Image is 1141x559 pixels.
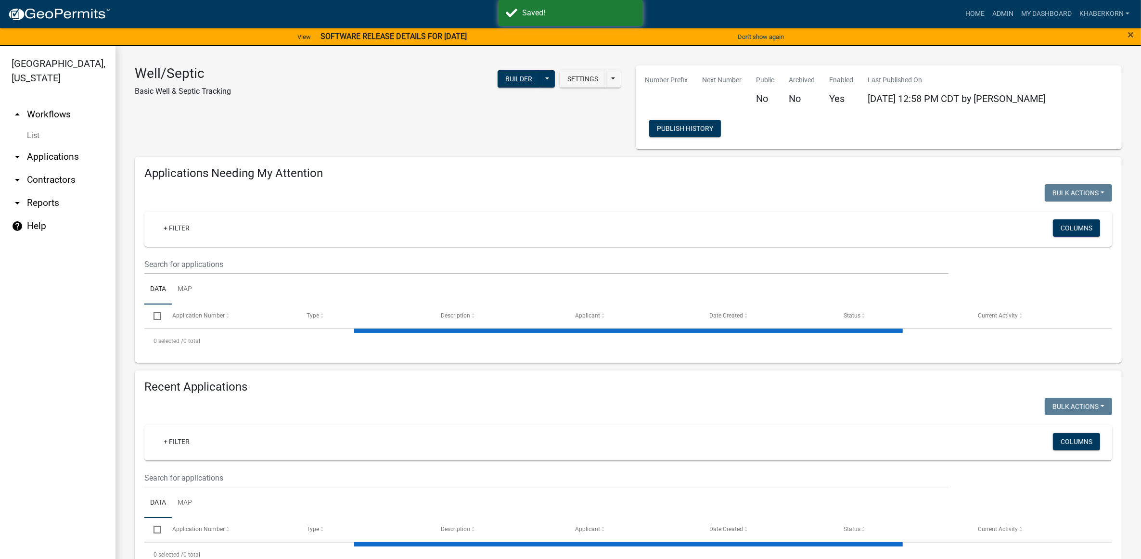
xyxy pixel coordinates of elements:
a: Home [962,5,988,23]
button: Publish History [649,120,721,137]
button: Bulk Actions [1045,184,1112,202]
span: Type [307,312,319,319]
h5: No [756,93,775,104]
span: Description [441,312,470,319]
datatable-header-cell: Date Created [700,305,834,328]
button: Columns [1053,219,1100,237]
h5: No [789,93,815,104]
datatable-header-cell: Select [144,305,163,328]
div: Saved! [523,7,636,19]
datatable-header-cell: Applicant [566,305,700,328]
div: 0 total [144,329,1112,353]
datatable-header-cell: Status [834,305,969,328]
p: Public [756,75,775,85]
wm-modal-confirm: Workflow Publish History [649,125,721,133]
datatable-header-cell: Application Number [163,518,297,541]
datatable-header-cell: Applicant [566,518,700,541]
i: arrow_drop_down [12,174,23,186]
span: Applicant [575,526,600,533]
i: arrow_drop_up [12,109,23,120]
a: + Filter [156,433,197,450]
datatable-header-cell: Current Activity [969,518,1103,541]
span: Current Activity [978,526,1018,533]
button: Settings [560,70,606,88]
span: Current Activity [978,312,1018,319]
h5: Yes [830,93,854,104]
span: 0 selected / [154,338,183,344]
button: Bulk Actions [1045,398,1112,415]
i: help [12,220,23,232]
p: Number Prefix [645,75,688,85]
span: Status [844,526,860,533]
datatable-header-cell: Status [834,518,969,541]
datatable-header-cell: Description [432,305,566,328]
button: Builder [498,70,540,88]
span: [DATE] 12:58 PM CDT by [PERSON_NAME] [868,93,1046,104]
a: Map [172,274,198,305]
datatable-header-cell: Current Activity [969,305,1103,328]
span: Description [441,526,470,533]
datatable-header-cell: Type [297,518,431,541]
datatable-header-cell: Select [144,518,163,541]
datatable-header-cell: Date Created [700,518,834,541]
datatable-header-cell: Type [297,305,431,328]
input: Search for applications [144,468,949,488]
datatable-header-cell: Description [432,518,566,541]
h4: Recent Applications [144,380,1112,394]
a: Data [144,488,172,519]
span: 0 selected / [154,551,183,558]
h3: Well/Septic [135,65,231,82]
span: Application Number [172,312,225,319]
span: Date Created [709,526,743,533]
p: Archived [789,75,815,85]
span: Status [844,312,860,319]
span: × [1128,28,1134,41]
p: Basic Well & Septic Tracking [135,86,231,97]
datatable-header-cell: Application Number [163,305,297,328]
span: Type [307,526,319,533]
button: Columns [1053,433,1100,450]
h4: Applications Needing My Attention [144,166,1112,180]
i: arrow_drop_down [12,197,23,209]
a: View [294,29,315,45]
input: Search for applications [144,254,949,274]
span: Applicant [575,312,600,319]
a: + Filter [156,219,197,237]
a: Admin [988,5,1017,23]
p: Last Published On [868,75,1046,85]
a: Map [172,488,198,519]
a: khaberkorn [1076,5,1133,23]
p: Enabled [830,75,854,85]
span: Application Number [172,526,225,533]
a: Data [144,274,172,305]
button: Close [1128,29,1134,40]
p: Next Number [703,75,742,85]
strong: SOFTWARE RELEASE DETAILS FOR [DATE] [321,32,467,41]
button: Don't show again [734,29,788,45]
i: arrow_drop_down [12,151,23,163]
span: Date Created [709,312,743,319]
a: My Dashboard [1017,5,1076,23]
